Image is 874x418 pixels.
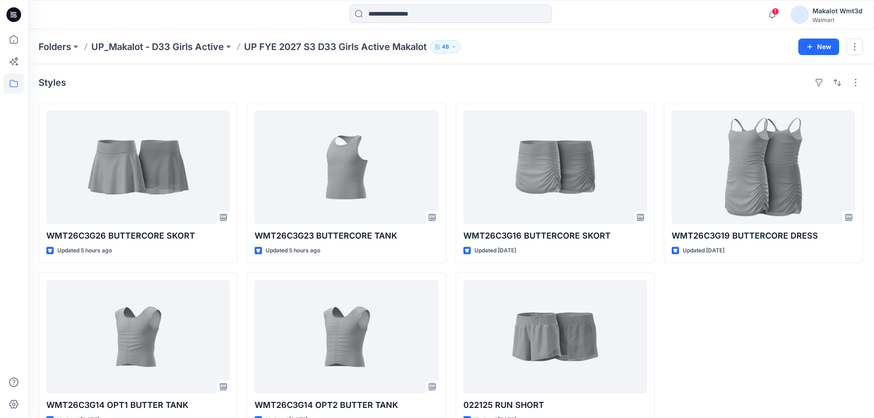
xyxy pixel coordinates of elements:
[772,8,779,15] span: 1
[255,111,438,224] a: WMT26C3G23 BUTTERCORE TANK
[683,246,724,256] p: Updated [DATE]
[430,40,461,53] button: 48
[672,229,855,242] p: WMT26C3G19 BUTTERCORE DRESS
[463,399,647,412] p: 022125 RUN SHORT
[255,229,438,242] p: WMT26C3G23 BUTTERCORE TANK
[39,77,66,88] h4: Styles
[255,280,438,393] a: WMT26C3G14 OPT2 BUTTER TANK
[46,229,230,242] p: WMT26C3G26 BUTTERCORE SKORT
[813,6,863,17] div: Makalot Wmt3d
[442,42,449,52] p: 48
[244,40,427,53] p: UP FYE 2027 S3 D33 Girls Active Makalot
[813,17,863,23] div: Walmart
[46,280,230,393] a: WMT26C3G14 OPT1 BUTTER TANK
[790,6,809,24] img: avatar
[39,40,71,53] a: Folders
[672,111,855,224] a: WMT26C3G19 BUTTERCORE DRESS
[46,111,230,224] a: WMT26C3G26 BUTTERCORE SKORT
[463,229,647,242] p: WMT26C3G16 BUTTERCORE SKORT
[46,399,230,412] p: WMT26C3G14 OPT1 BUTTER TANK
[463,280,647,393] a: 022125 RUN SHORT
[57,246,112,256] p: Updated 5 hours ago
[463,111,647,224] a: WMT26C3G16 BUTTERCORE SKORT
[255,399,438,412] p: WMT26C3G14 OPT2 BUTTER TANK
[266,246,320,256] p: Updated 5 hours ago
[798,39,839,55] button: New
[91,40,224,53] a: UP_Makalot - D33 Girls Active
[474,246,516,256] p: Updated [DATE]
